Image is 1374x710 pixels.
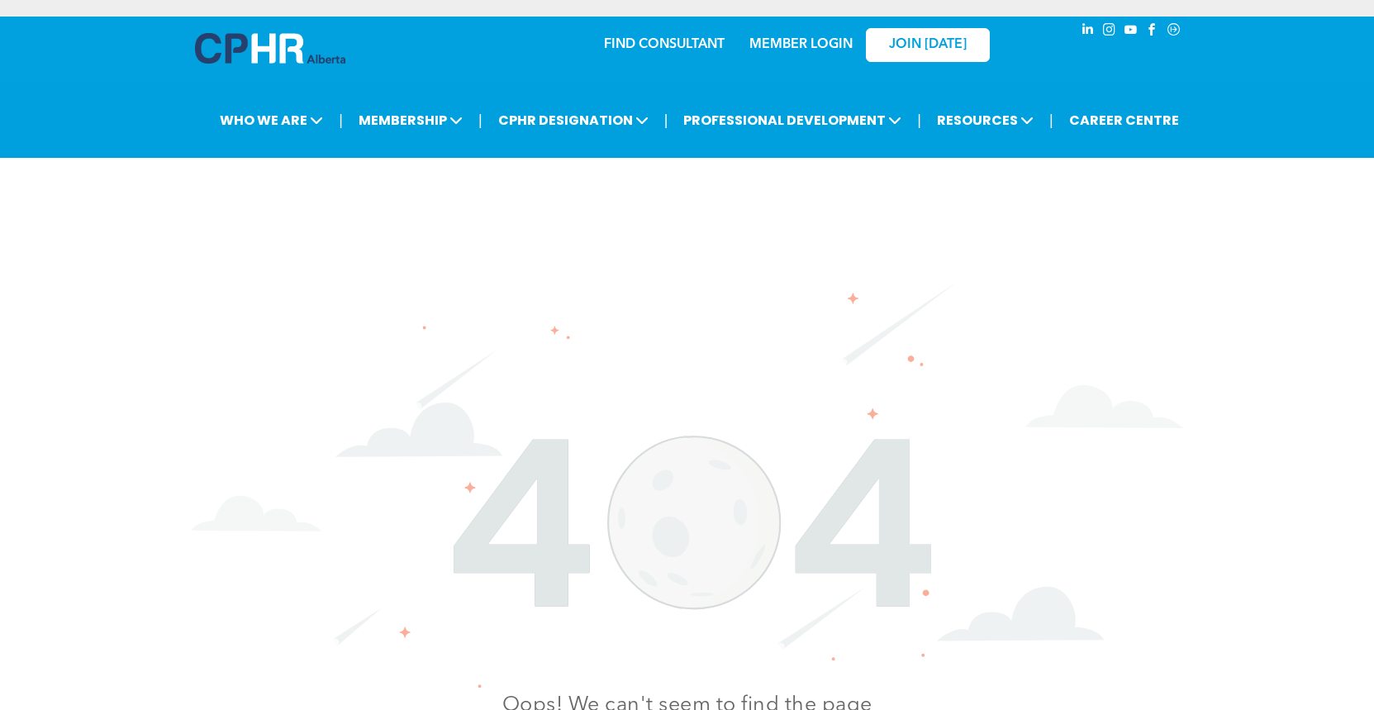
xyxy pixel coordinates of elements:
a: JOIN [DATE] [866,28,990,62]
li: | [339,103,343,137]
li: | [478,103,483,137]
a: MEMBER LOGIN [749,38,853,51]
span: PROFESSIONAL DEVELOPMENT [678,105,906,136]
img: A blue and white logo for cp alberta [195,33,345,64]
a: instagram [1101,21,1119,43]
span: MEMBERSHIP [354,105,468,136]
a: youtube [1122,21,1140,43]
a: CAREER CENTRE [1064,105,1184,136]
a: FIND CONSULTANT [604,38,725,51]
span: WHO WE ARE [215,105,328,136]
a: facebook [1143,21,1162,43]
li: | [917,103,921,137]
li: | [664,103,668,137]
img: The number 404 is surrounded by clouds and stars on a white background. [192,282,1183,689]
li: | [1049,103,1053,137]
span: CPHR DESIGNATION [493,105,654,136]
a: Social network [1165,21,1183,43]
span: RESOURCES [932,105,1039,136]
a: linkedin [1079,21,1097,43]
span: JOIN [DATE] [889,37,967,53]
